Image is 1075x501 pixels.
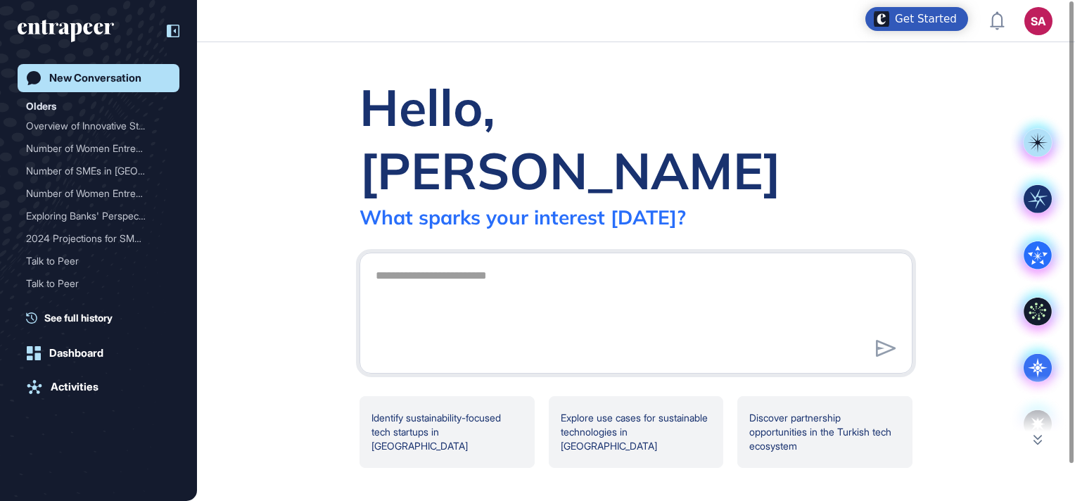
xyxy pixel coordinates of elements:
div: New Conversation [49,72,141,84]
div: Talk to Peer [26,250,171,272]
a: Dashboard [18,339,179,367]
div: Number of Women Entrepreneurs in Turkey by End of 2024 [26,137,171,160]
div: Overview of Innovative Startups in Turkey [26,115,171,137]
div: What sparks your interest [DATE]? [360,205,686,229]
a: Activities [18,373,179,401]
div: 2024 Projections for SMEs in Turkey: Enterprise Share, Employment, Turnover, and Production Value [26,227,171,250]
div: Overview of Innovative St... [26,115,160,137]
span: See full history [44,310,113,325]
div: Number of Women Entrepren... [26,182,160,205]
div: Number of SMEs in [GEOGRAPHIC_DATA] [26,160,160,182]
div: Explore use cases for sustainable technologies in [GEOGRAPHIC_DATA] [549,396,724,468]
div: Identify sustainability-focused tech startups in [GEOGRAPHIC_DATA] [360,396,535,468]
div: Talk to Peer [26,272,171,295]
div: Hello, [PERSON_NAME] [360,75,912,202]
div: 2024 Projections for SMEs... [26,227,160,250]
div: Get Started [895,12,957,26]
div: Talk to Peer [26,272,160,295]
img: launcher-image-alternative-text [874,11,889,27]
div: Activities [51,381,98,393]
button: SA [1024,7,1052,35]
div: entrapeer-logo [18,20,114,42]
a: See full history [26,310,179,325]
div: Number of Women Entrepren... [26,137,160,160]
a: New Conversation [18,64,179,92]
div: Exploring Banks' Perspectives on SME Sustainability Trends [26,205,171,227]
div: Number of Women Entrepreneurs in Turkey [26,182,171,205]
div: Talk to Peer [26,250,160,272]
div: Exploring Banks' Perspect... [26,205,160,227]
div: Number of SMEs in Turkey [26,160,171,182]
div: Dashboard [49,347,103,360]
div: Discover partnership opportunities in the Turkish tech ecosystem [737,396,912,468]
div: Open Get Started checklist [865,7,968,31]
div: Olders [26,98,56,115]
